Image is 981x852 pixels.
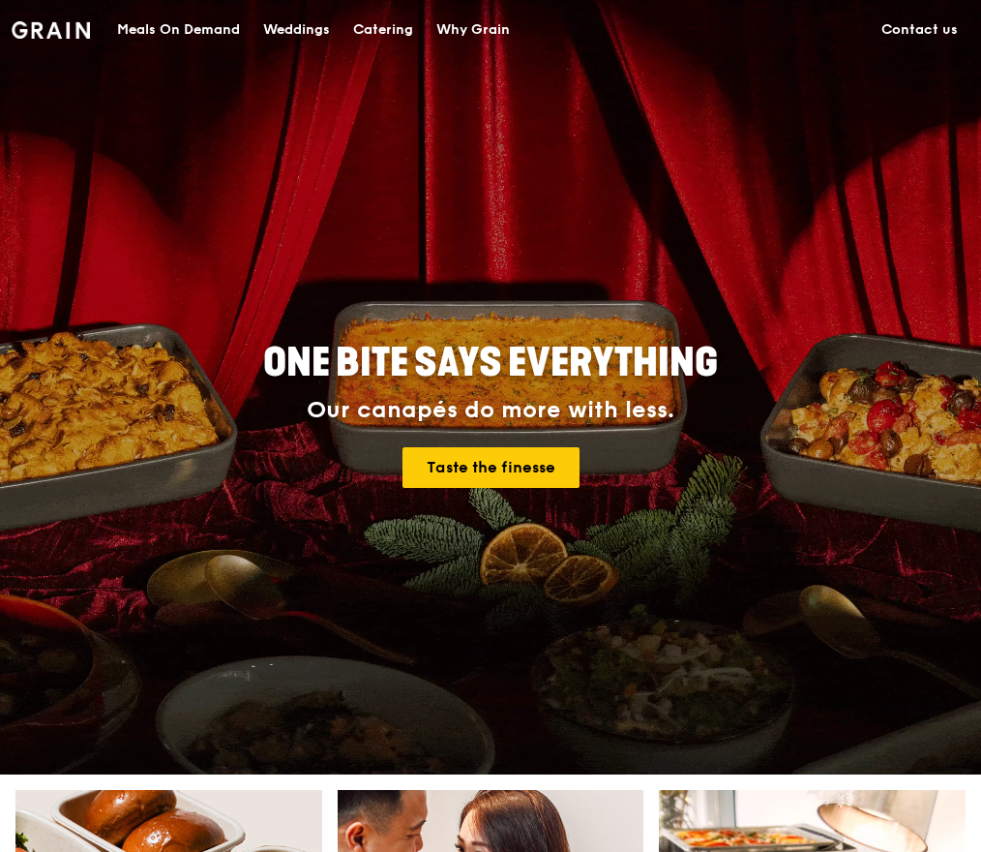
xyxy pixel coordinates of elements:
[425,1,521,59] a: Why Grain
[402,447,580,488] a: Taste the finesse
[263,340,718,386] span: ONE BITE SAYS EVERYTHING
[436,1,510,59] div: Why Grain
[252,1,342,59] a: Weddings
[117,1,240,59] div: Meals On Demand
[263,1,330,59] div: Weddings
[870,1,969,59] a: Contact us
[12,21,90,39] img: Grain
[353,1,413,59] div: Catering
[342,1,425,59] a: Catering
[160,397,820,424] div: Our canapés do more with less.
